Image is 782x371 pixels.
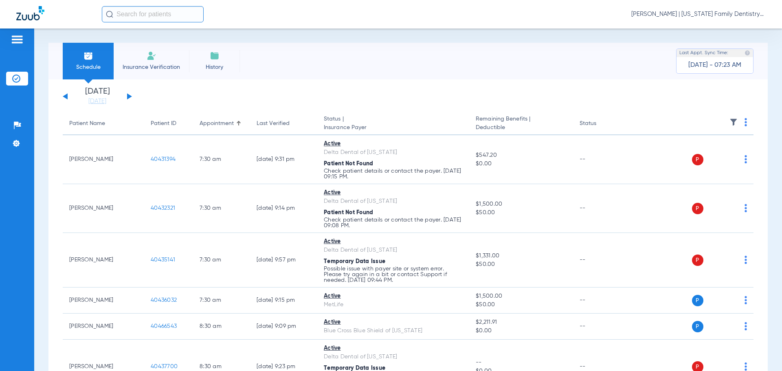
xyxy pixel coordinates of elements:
th: Status [573,112,628,135]
td: 7:30 AM [193,233,250,288]
div: Active [324,318,463,327]
div: Active [324,189,463,197]
td: [PERSON_NAME] [63,135,144,184]
span: $1,500.00 [476,292,566,301]
td: 7:30 AM [193,288,250,314]
td: [PERSON_NAME] [63,314,144,340]
td: -- [573,184,628,233]
iframe: Chat Widget [741,332,782,371]
div: Patient ID [151,119,187,128]
span: $1,331.00 [476,252,566,260]
span: [DATE] - 07:23 AM [688,61,741,69]
td: [PERSON_NAME] [63,233,144,288]
img: group-dot-blue.svg [745,256,747,264]
td: 8:30 AM [193,314,250,340]
span: $50.00 [476,260,566,269]
span: Deductible [476,123,566,132]
span: 40432321 [151,205,175,211]
span: Temporary Data Issue [324,365,385,371]
p: Check patient details or contact the payer. [DATE] 09:08 PM. [324,217,463,228]
a: [DATE] [73,97,122,105]
td: [DATE] 9:15 PM [250,288,317,314]
div: Active [324,292,463,301]
span: 40437700 [151,364,178,369]
input: Search for patients [102,6,204,22]
img: last sync help info [745,50,750,56]
span: P [692,321,703,332]
span: Insurance Verification [120,63,183,71]
div: Last Verified [257,119,290,128]
span: -- [476,358,566,367]
img: History [210,51,220,61]
td: -- [573,135,628,184]
span: $0.00 [476,160,566,168]
div: Patient Name [69,119,138,128]
span: $547.20 [476,151,566,160]
div: Delta Dental of [US_STATE] [324,246,463,255]
span: P [692,295,703,306]
div: Delta Dental of [US_STATE] [324,353,463,361]
td: -- [573,288,628,314]
img: Zuub Logo [16,6,44,20]
div: Last Verified [257,119,311,128]
img: Search Icon [106,11,113,18]
div: Blue Cross Blue Shield of [US_STATE] [324,327,463,335]
div: Patient Name [69,119,105,128]
td: [DATE] 9:09 PM [250,314,317,340]
th: Remaining Benefits | [469,112,573,135]
span: $0.00 [476,327,566,335]
td: [DATE] 9:57 PM [250,233,317,288]
span: 40431394 [151,156,176,162]
p: Check patient details or contact the payer. [DATE] 09:15 PM. [324,168,463,180]
td: 7:30 AM [193,184,250,233]
td: -- [573,314,628,340]
td: [DATE] 9:31 PM [250,135,317,184]
img: group-dot-blue.svg [745,155,747,163]
img: filter.svg [729,118,738,126]
th: Status | [317,112,469,135]
td: [DATE] 9:14 PM [250,184,317,233]
div: Delta Dental of [US_STATE] [324,148,463,157]
span: Patient Not Found [324,210,373,215]
span: Temporary Data Issue [324,259,385,264]
img: Manual Insurance Verification [147,51,156,61]
span: P [692,255,703,266]
img: group-dot-blue.svg [745,296,747,304]
td: [PERSON_NAME] [63,288,144,314]
div: Active [324,237,463,246]
div: Active [324,140,463,148]
div: Patient ID [151,119,176,128]
div: Active [324,344,463,353]
div: Appointment [200,119,234,128]
img: group-dot-blue.svg [745,204,747,212]
img: group-dot-blue.svg [745,322,747,330]
span: 40466543 [151,323,177,329]
td: [PERSON_NAME] [63,184,144,233]
span: 40435141 [151,257,175,263]
div: Delta Dental of [US_STATE] [324,197,463,206]
img: Schedule [83,51,93,61]
img: group-dot-blue.svg [745,118,747,126]
div: Appointment [200,119,244,128]
p: Possible issue with payer site or system error. Please try again in a bit or contact Support if n... [324,266,463,283]
span: Schedule [69,63,108,71]
span: $2,211.91 [476,318,566,327]
span: History [195,63,234,71]
span: $50.00 [476,209,566,217]
span: [PERSON_NAME] | [US_STATE] Family Dentistry [631,10,766,18]
div: MetLife [324,301,463,309]
span: Last Appt. Sync Time: [679,49,728,57]
span: Patient Not Found [324,161,373,167]
span: $1,500.00 [476,200,566,209]
span: P [692,154,703,165]
td: -- [573,233,628,288]
td: 7:30 AM [193,135,250,184]
span: $50.00 [476,301,566,309]
span: Insurance Payer [324,123,463,132]
span: P [692,203,703,214]
img: hamburger-icon [11,35,24,44]
li: [DATE] [73,88,122,105]
span: 40436032 [151,297,177,303]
